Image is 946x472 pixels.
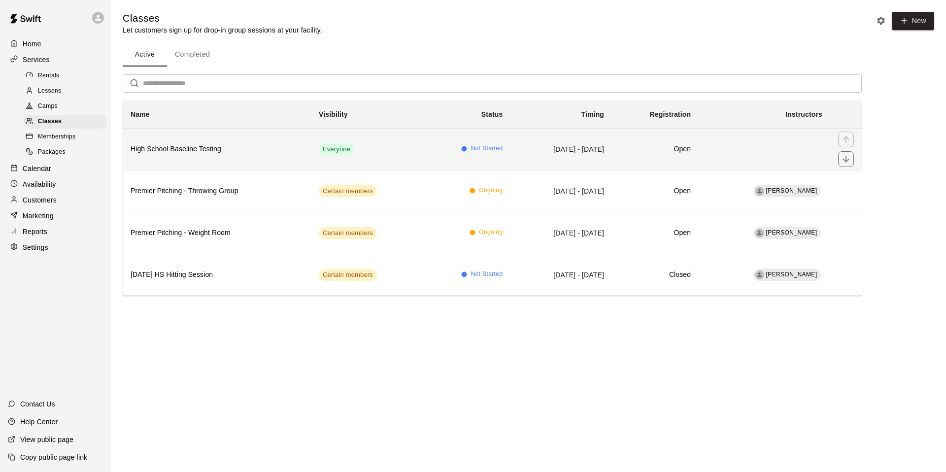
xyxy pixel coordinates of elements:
[23,179,56,189] p: Availability
[755,187,764,196] div: Neal Cotts
[167,43,218,67] button: Completed
[38,147,66,157] span: Packages
[38,132,75,142] span: Memberships
[24,68,111,83] a: Rentals
[511,128,612,170] td: [DATE] - [DATE]
[23,195,57,205] p: Customers
[8,161,103,176] a: Calendar
[620,228,691,238] h6: Open
[24,130,107,144] div: Memberships
[319,110,348,118] b: Visibility
[479,228,503,237] span: Ongoing
[319,227,377,239] div: This service is visible to only customers with certain memberships. Check the service pricing for...
[511,170,612,212] td: [DATE] - [DATE]
[24,100,107,113] div: Camps
[511,212,612,254] td: [DATE] - [DATE]
[123,25,322,35] p: Let customers sign up for drop-in group sessions at your facility.
[766,187,817,194] span: [PERSON_NAME]
[8,36,103,51] a: Home
[481,110,503,118] b: Status
[8,177,103,192] a: Availability
[319,229,377,238] span: Certain members
[479,186,503,196] span: Ongoing
[785,110,822,118] b: Instructors
[319,145,354,154] span: Everyone
[20,452,87,462] p: Copy public page link
[24,83,111,99] a: Lessons
[38,117,62,127] span: Classes
[24,115,107,129] div: Classes
[650,110,691,118] b: Registration
[319,270,377,280] span: Certain members
[8,52,103,67] a: Services
[838,151,854,167] button: move item down
[23,242,48,252] p: Settings
[755,270,764,279] div: Kyle Frischmann
[511,254,612,296] td: [DATE] - [DATE]
[319,143,354,155] div: This service is visible to all of your customers
[874,13,888,28] button: Classes settings
[24,145,111,160] a: Packages
[24,99,111,114] a: Camps
[755,229,764,237] div: Neal Cotts
[319,185,377,197] div: This service is visible to only customers with certain memberships. Check the service pricing for...
[38,86,62,96] span: Lessons
[766,229,817,236] span: [PERSON_NAME]
[766,271,817,278] span: [PERSON_NAME]
[24,114,111,130] a: Classes
[24,84,107,98] div: Lessons
[581,110,605,118] b: Timing
[38,71,60,81] span: Rentals
[8,193,103,207] a: Customers
[620,186,691,197] h6: Open
[24,69,107,83] div: Rentals
[471,270,503,279] span: Not Started
[620,270,691,280] h6: Closed
[8,240,103,255] a: Settings
[8,208,103,223] a: Marketing
[23,164,51,173] p: Calendar
[23,55,50,65] p: Services
[131,144,303,155] h6: High School Baseline Testing
[471,144,503,154] span: Not Started
[23,39,41,49] p: Home
[131,228,303,238] h6: Premier Pitching - Weight Room
[20,435,73,444] p: View public page
[131,110,150,118] b: Name
[38,101,58,111] span: Camps
[23,227,47,236] p: Reports
[892,12,934,30] button: New
[24,130,111,145] a: Memberships
[24,145,107,159] div: Packages
[123,43,167,67] button: Active
[8,224,103,239] a: Reports
[123,12,322,25] h5: Classes
[319,269,377,281] div: This service is visible to only customers with certain memberships. Check the service pricing for...
[20,417,58,427] p: Help Center
[620,144,691,155] h6: Open
[319,187,377,196] span: Certain members
[123,101,862,296] table: simple table
[20,399,55,409] p: Contact Us
[131,270,303,280] h6: [DATE] HS Hitting Session
[23,211,54,221] p: Marketing
[131,186,303,197] h6: Premier Pitching - Throwing Group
